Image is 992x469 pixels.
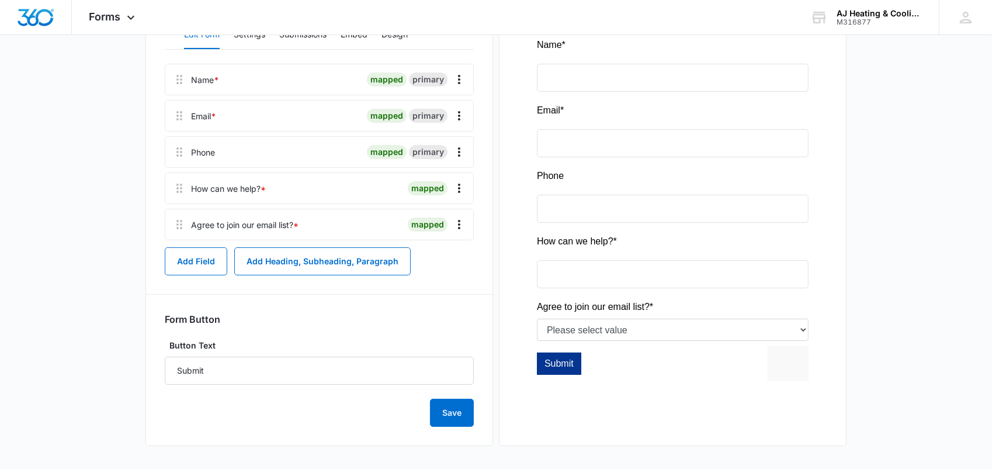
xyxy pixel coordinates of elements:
[381,21,408,49] button: Design
[234,21,265,49] button: Settings
[408,181,448,195] div: mapped
[191,110,216,122] div: Email
[409,73,448,87] div: primary
[450,70,469,89] button: Overflow Menu
[231,308,380,343] iframe: reCAPTCHA
[191,219,299,231] div: Agree to join our email list?
[837,9,922,18] div: account name
[450,215,469,234] button: Overflow Menu
[430,399,474,427] button: Save
[409,109,448,123] div: primary
[165,339,474,352] label: Button Text
[367,73,407,87] div: mapped
[341,21,367,49] button: Embed
[450,179,469,198] button: Overflow Menu
[450,143,469,161] button: Overflow Menu
[408,218,448,232] div: mapped
[165,247,227,275] button: Add Field
[367,109,407,123] div: mapped
[165,313,220,325] h3: Form Button
[837,18,922,26] div: account id
[450,106,469,125] button: Overflow Menu
[8,320,37,330] span: Submit
[184,21,220,49] button: Edit Form
[409,145,448,159] div: primary
[89,11,121,23] span: Forms
[191,74,219,86] div: Name
[279,21,327,49] button: Submissions
[367,145,407,159] div: mapped
[234,247,411,275] button: Add Heading, Subheading, Paragraph
[191,182,266,195] div: How can we help?
[191,146,215,158] div: Phone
